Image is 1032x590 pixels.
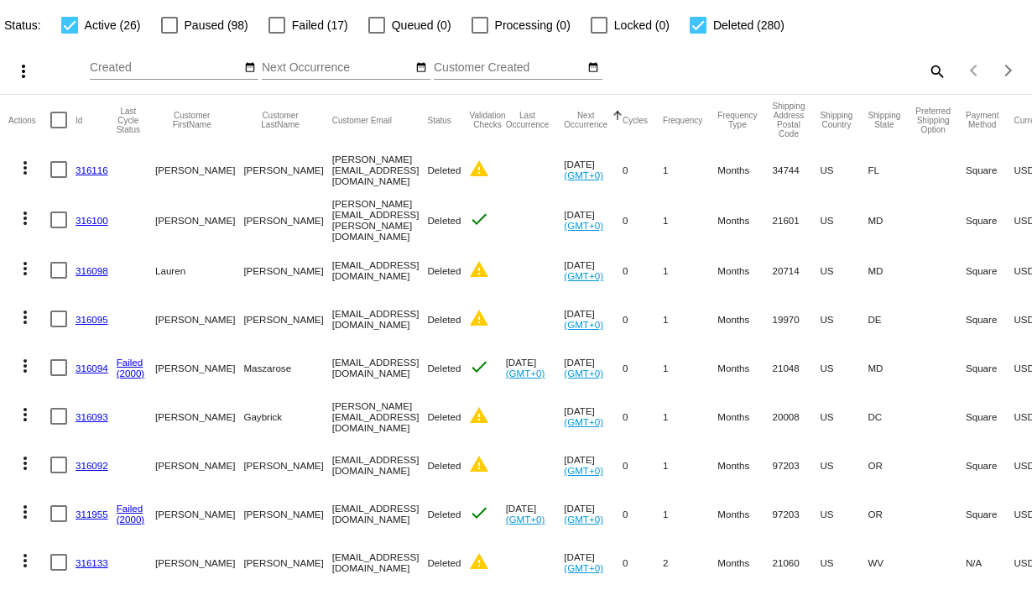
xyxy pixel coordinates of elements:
[564,220,603,231] a: (GMT+0)
[392,15,451,35] span: Queued (0)
[262,61,413,75] input: Next Occurrence
[623,145,663,194] mat-cell: 0
[587,61,599,75] mat-icon: date_range
[76,164,108,175] a: 316116
[506,514,545,525] a: (GMT+0)
[332,538,428,587] mat-cell: [EMAIL_ADDRESS][DOMAIN_NAME]
[427,115,451,125] button: Change sorting for Status
[773,441,821,489] mat-cell: 97203
[663,489,717,538] mat-cell: 1
[868,246,915,295] mat-cell: MD
[332,295,428,343] mat-cell: [EMAIL_ADDRESS][DOMAIN_NAME]
[773,246,821,295] mat-cell: 20714
[506,489,565,538] mat-cell: [DATE]
[15,208,35,228] mat-icon: more_vert
[966,145,1014,194] mat-cell: Square
[76,314,108,325] a: 316095
[243,246,331,295] mat-cell: [PERSON_NAME]
[868,489,915,538] mat-cell: OR
[427,265,461,276] span: Deleted
[868,111,900,129] button: Change sorting for ShippingState
[773,295,821,343] mat-cell: 19970
[564,170,603,180] a: (GMT+0)
[623,343,663,392] mat-cell: 0
[76,460,108,471] a: 316092
[243,111,316,129] button: Change sorting for CustomerLastName
[243,343,331,392] mat-cell: Maszarose
[469,454,489,474] mat-icon: warning
[663,246,717,295] mat-cell: 1
[713,15,784,35] span: Deleted (280)
[469,209,489,229] mat-icon: check
[155,392,243,441] mat-cell: [PERSON_NAME]
[469,259,489,279] mat-icon: warning
[966,489,1014,538] mat-cell: Square
[427,509,461,520] span: Deleted
[117,107,140,134] button: Change sorting for LastProcessingCycleId
[469,308,489,328] mat-icon: warning
[13,61,34,81] mat-icon: more_vert
[868,538,915,587] mat-cell: WV
[332,392,428,441] mat-cell: [PERSON_NAME][EMAIL_ADDRESS][DOMAIN_NAME]
[564,246,623,295] mat-cell: [DATE]
[8,95,50,145] mat-header-cell: Actions
[564,145,623,194] mat-cell: [DATE]
[623,489,663,538] mat-cell: 0
[243,489,331,538] mat-cell: [PERSON_NAME]
[623,441,663,489] mat-cell: 0
[469,551,489,572] mat-icon: warning
[564,465,603,476] a: (GMT+0)
[966,343,1014,392] mat-cell: Square
[427,411,461,422] span: Deleted
[717,441,772,489] mat-cell: Months
[564,514,603,525] a: (GMT+0)
[90,61,241,75] input: Created
[15,405,35,425] mat-icon: more_vert
[427,314,461,325] span: Deleted
[820,441,868,489] mat-cell: US
[820,111,852,129] button: Change sorting for ShippingCountry
[427,363,461,373] span: Deleted
[332,441,428,489] mat-cell: [EMAIL_ADDRESS][DOMAIN_NAME]
[820,343,868,392] mat-cell: US
[663,343,717,392] mat-cell: 1
[663,538,717,587] mat-cell: 2
[155,295,243,343] mat-cell: [PERSON_NAME]
[564,368,603,379] a: (GMT+0)
[495,15,571,35] span: Processing (0)
[427,460,461,471] span: Deleted
[332,194,428,246] mat-cell: [PERSON_NAME][EMAIL_ADDRESS][PERSON_NAME][DOMAIN_NAME]
[663,145,717,194] mat-cell: 1
[155,343,243,392] mat-cell: [PERSON_NAME]
[244,61,256,75] mat-icon: date_range
[469,357,489,377] mat-icon: check
[614,15,670,35] span: Locked (0)
[332,145,428,194] mat-cell: [PERSON_NAME][EMAIL_ADDRESS][DOMAIN_NAME]
[717,489,772,538] mat-cell: Months
[76,411,108,422] a: 316093
[15,502,35,522] mat-icon: more_vert
[820,194,868,246] mat-cell: US
[820,538,868,587] mat-cell: US
[506,111,550,129] button: Change sorting for LastOccurrenceUtc
[155,111,228,129] button: Change sorting for CustomerFirstName
[820,145,868,194] mat-cell: US
[717,246,772,295] mat-cell: Months
[15,551,35,571] mat-icon: more_vert
[623,392,663,441] mat-cell: 0
[155,246,243,295] mat-cell: Lauren
[773,102,805,138] button: Change sorting for ShippingPostcode
[717,194,772,246] mat-cell: Months
[155,145,243,194] mat-cell: [PERSON_NAME]
[469,405,489,426] mat-icon: warning
[564,319,603,330] a: (GMT+0)
[243,194,331,246] mat-cell: [PERSON_NAME]
[564,295,623,343] mat-cell: [DATE]
[155,194,243,246] mat-cell: [PERSON_NAME]
[623,246,663,295] mat-cell: 0
[427,164,461,175] span: Deleted
[4,18,41,32] span: Status:
[76,363,108,373] a: 316094
[663,392,717,441] mat-cell: 1
[76,215,108,226] a: 316100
